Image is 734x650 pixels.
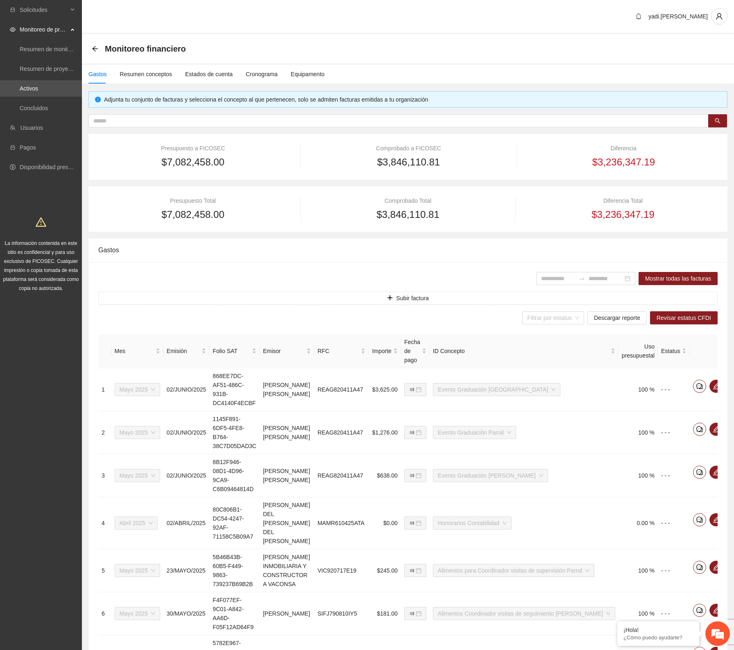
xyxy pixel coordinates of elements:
td: 100 % [618,592,658,635]
a: Activos [20,85,38,92]
span: Alimentos para Coordinador visitas de supervisión Parral [438,564,590,577]
span: yadi.[PERSON_NAME] [648,13,708,20]
td: VIC920717E19 [314,549,369,592]
button: comment [693,423,706,436]
span: Emisor [263,347,305,356]
span: user [711,13,727,20]
td: 4 [98,497,111,549]
div: Comprobado a FICOSEC [313,144,504,153]
div: Presupuesto Total [98,196,288,205]
span: Revisar estatus CFDI [657,313,711,322]
td: $181.00 [369,592,401,635]
td: $1,276.00 [369,411,401,454]
td: 5B46B43B-60B5-F449-9863-739237B69B2B [209,549,260,592]
div: Equipamento [291,70,325,79]
td: - - - [658,497,690,549]
th: ID Concepto [430,334,618,368]
span: Fecha de pago [404,337,420,365]
span: Alimentos Coordinador visitas de seguimiento Cuauhtémoc [438,607,610,620]
span: Honorarios Contabilidad [438,517,507,529]
th: Uso presupuestal [618,334,658,368]
span: edit [710,607,722,614]
span: La información contenida en este sitio es confidencial y para uso exclusivo de FICOSEC. Cualquier... [3,240,79,291]
button: bell [632,10,645,23]
span: edit [710,426,722,433]
td: 2 [98,411,111,454]
span: $3,846,110.81 [376,207,439,222]
p: ¿Cómo puedo ayudarte? [623,634,693,641]
span: comment [693,469,706,476]
td: 100 % [618,411,658,454]
td: 30/MAYO/2025 [163,592,210,635]
div: Presupuesto a FICOSEC [98,144,288,153]
a: Resumen de proyectos aprobados [20,66,107,72]
span: Evento Graduación Cuauhtemoc [438,469,543,482]
div: Estados de cuenta [185,70,233,79]
span: Mayo 2025 [120,469,155,482]
a: Usuarios [20,125,43,131]
td: [PERSON_NAME] [PERSON_NAME] [260,411,314,454]
span: comment [693,383,706,390]
button: edit [709,604,723,617]
span: Mes [115,347,154,356]
button: Revisar estatus CFDI [650,311,718,324]
span: Monitoreo de proyectos [20,21,68,38]
button: search [708,114,727,127]
a: Concluidos [20,105,48,111]
span: RFC [317,347,359,356]
span: swap-right [579,275,585,282]
td: SIFJ790810IY5 [314,592,369,635]
th: Emisión [163,334,210,368]
th: RFC [314,334,369,368]
td: - - - [658,549,690,592]
td: [PERSON_NAME] INMOBILIARIA Y CONSTRUCTORA VACONSA [260,549,314,592]
span: Solicitudes [20,2,68,18]
td: 02/JUNIO/2025 [163,454,210,497]
td: [PERSON_NAME] [PERSON_NAME] [260,368,314,411]
span: search [715,118,720,125]
span: $3,846,110.81 [377,154,440,170]
td: 80C806B1-DC54-4247-92AF-71158C5B09A7 [209,497,260,549]
div: Resumen conceptos [120,70,172,79]
span: inbox [10,7,16,13]
div: Adjunta tu conjunto de facturas y selecciona el concepto al que pertenecen, solo se admiten factu... [104,95,721,104]
td: 6 [98,592,111,635]
span: comment [693,426,706,433]
th: Emisor [260,334,314,368]
td: 02/JUNIO/2025 [163,411,210,454]
a: Pagos [20,144,36,151]
div: Gastos [98,238,718,262]
td: [PERSON_NAME] [260,592,314,635]
span: Evento Graduación Parral [438,426,511,439]
span: $7,082,458.00 [161,207,224,222]
div: Back [92,45,98,52]
td: $0.00 [369,497,401,549]
button: edit [709,513,723,526]
div: Diferencia Total [528,196,718,205]
span: arrow-left [92,45,98,52]
th: Estatus [658,334,690,368]
span: edit [710,516,722,523]
td: MAMR610425ATA [314,497,369,549]
span: comment [693,564,706,571]
button: comment [693,466,706,479]
th: Fecha de pago [401,334,430,368]
span: comment [693,607,706,614]
span: Mayo 2025 [120,383,155,396]
span: $7,082,458.00 [161,154,224,170]
button: plusSubir factura [98,292,718,305]
span: Mayo 2025 [120,426,155,439]
td: - - - [658,454,690,497]
button: edit [709,380,723,393]
span: Emisión [167,347,200,356]
span: Descargar reporte [594,313,640,322]
span: Evento Graduación Chihuahua [438,383,555,396]
span: Abril 2025 [120,517,153,529]
button: edit [709,423,723,436]
td: 02/ABRIL/2025 [163,497,210,549]
td: 1 [98,368,111,411]
span: Mayo 2025 [120,564,155,577]
th: Mes [111,334,163,368]
div: Cronograma [246,70,278,79]
span: warning [36,217,46,227]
